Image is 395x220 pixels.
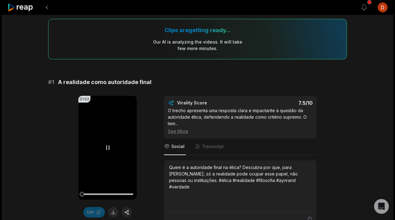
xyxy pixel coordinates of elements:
span: Social [171,143,185,150]
div: Our AI is analyzing the video s . It will take few more minutes. [153,39,243,52]
div: 7.5 /10 [247,100,313,106]
div: Clips are getting ready... [164,27,231,34]
nav: Tabs [164,138,317,155]
button: Edit [83,207,105,218]
div: Virality Score [177,100,243,106]
div: O trecho apresenta uma resposta clara e impactante à questão da autoridade ética, defendendo a re... [168,107,313,134]
span: # 1 [48,78,54,87]
span: A realidade como autoridade final [58,78,152,87]
span: Transcript [202,143,224,150]
div: Quem é a autoridade final na ética? Descubra por que, para [PERSON_NAME], só a realidade pode ocu... [169,164,311,190]
div: See More [168,128,313,134]
div: Open Intercom Messenger [374,199,389,214]
video: Your browser does not support mp4 format. [78,96,137,200]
